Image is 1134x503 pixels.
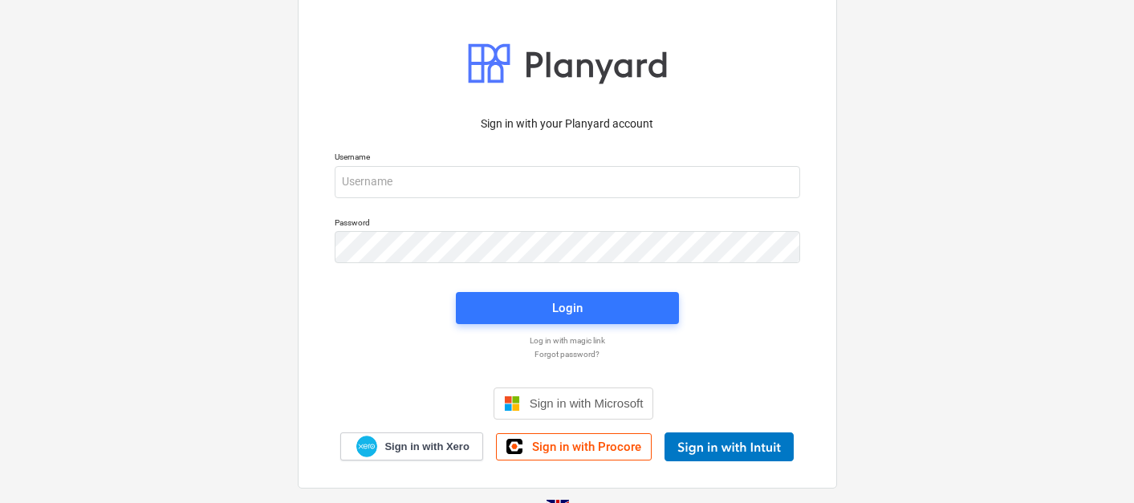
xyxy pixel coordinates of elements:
[384,440,469,454] span: Sign in with Xero
[335,217,800,231] p: Password
[456,292,679,324] button: Login
[504,396,520,412] img: Microsoft logo
[335,116,800,132] p: Sign in with your Planyard account
[356,436,377,457] img: Xero logo
[335,166,800,198] input: Username
[530,396,644,410] span: Sign in with Microsoft
[552,298,583,318] div: Login
[340,432,483,460] a: Sign in with Xero
[335,152,800,165] p: Username
[327,335,808,346] a: Log in with magic link
[532,440,641,454] span: Sign in with Procore
[327,349,808,359] a: Forgot password?
[496,433,652,460] a: Sign in with Procore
